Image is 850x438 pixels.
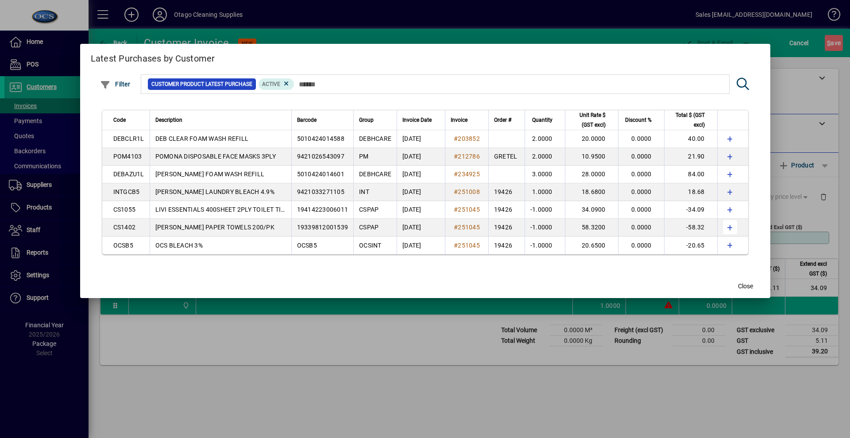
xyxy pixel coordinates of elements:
[297,242,317,249] span: OCSB5
[624,115,660,125] div: Discount %
[454,188,458,195] span: #
[113,206,136,213] span: CS1055
[155,135,249,142] span: DEB CLEAR FOAM WASH REFILL
[565,236,618,254] td: 20.6500
[451,187,483,197] a: #251008
[155,206,296,213] span: LIVI ESSENTIALS 400SHEET 2PLY TOILET TISSUE
[155,188,274,195] span: [PERSON_NAME] LAUNDRY BLEACH 4.9%
[664,148,717,166] td: 21.90
[297,153,344,160] span: 9421026543097
[530,115,560,125] div: Quantity
[451,169,483,179] a: #234925
[738,282,753,291] span: Close
[359,135,391,142] span: DEBHCARE
[113,115,144,125] div: Code
[488,201,525,219] td: 19426
[670,110,705,130] span: Total $ (GST excl)
[458,153,480,160] span: 212786
[451,205,483,214] a: #251045
[454,242,458,249] span: #
[565,166,618,183] td: 28.0000
[397,219,445,236] td: [DATE]
[494,115,519,125] div: Order #
[297,224,348,231] span: 19339812001539
[454,171,458,178] span: #
[113,115,126,125] span: Code
[359,206,379,213] span: CSPAP
[525,236,565,254] td: -1.0000
[525,183,565,201] td: 1.0000
[565,183,618,201] td: 18.6800
[571,110,606,130] span: Unit Rate $ (GST excl)
[397,148,445,166] td: [DATE]
[454,224,458,231] span: #
[151,80,252,89] span: Customer Product Latest Purchase
[525,148,565,166] td: 2.0000
[397,130,445,148] td: [DATE]
[359,115,391,125] div: Group
[458,171,480,178] span: 234925
[155,115,286,125] div: Description
[618,219,664,236] td: 0.0000
[113,242,133,249] span: OCSB5
[625,115,652,125] span: Discount %
[113,153,142,160] span: POM4103
[98,76,133,92] button: Filter
[451,115,467,125] span: Invoice
[113,135,144,142] span: DEBCLR1L
[297,135,344,142] span: 5010424014588
[451,115,483,125] div: Invoice
[259,78,294,90] mat-chip: Product Activation Status: Active
[113,171,144,178] span: DEBAZU1L
[565,219,618,236] td: 58.3200
[618,236,664,254] td: 0.0000
[488,183,525,201] td: 19426
[397,166,445,183] td: [DATE]
[297,171,344,178] span: 5010424014601
[359,242,382,249] span: OCSINT
[565,130,618,148] td: 20.0000
[297,115,317,125] span: Barcode
[451,134,483,143] a: #203852
[359,171,391,178] span: DEBHCARE
[402,115,432,125] span: Invoice Date
[664,201,717,219] td: -34.09
[458,135,480,142] span: 203852
[155,153,276,160] span: POMONA DISPOSABLE FACE MASKS 3PLY
[458,188,480,195] span: 251008
[451,222,483,232] a: #251045
[731,279,760,295] button: Close
[359,188,369,195] span: INT
[155,242,203,249] span: OCS BLEACH 3%
[262,81,280,87] span: Active
[397,236,445,254] td: [DATE]
[454,153,458,160] span: #
[155,224,274,231] span: [PERSON_NAME] PAPER TOWELS 200/PK
[664,166,717,183] td: 84.00
[525,219,565,236] td: -1.0000
[664,236,717,254] td: -20.65
[454,135,458,142] span: #
[297,115,348,125] div: Barcode
[571,110,614,130] div: Unit Rate $ (GST excl)
[670,110,713,130] div: Total $ (GST excl)
[359,224,379,231] span: CSPAP
[397,201,445,219] td: [DATE]
[532,115,552,125] span: Quantity
[488,219,525,236] td: 19426
[402,115,440,125] div: Invoice Date
[100,81,131,88] span: Filter
[458,206,480,213] span: 251045
[113,224,136,231] span: CS1402
[618,183,664,201] td: 0.0000
[451,240,483,250] a: #251045
[565,148,618,166] td: 10.9500
[454,206,458,213] span: #
[155,171,265,178] span: [PERSON_NAME] FOAM WASH REFILL
[458,242,480,249] span: 251045
[488,236,525,254] td: 19426
[618,166,664,183] td: 0.0000
[664,219,717,236] td: -58.32
[488,148,525,166] td: GRETEL
[359,115,374,125] span: Group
